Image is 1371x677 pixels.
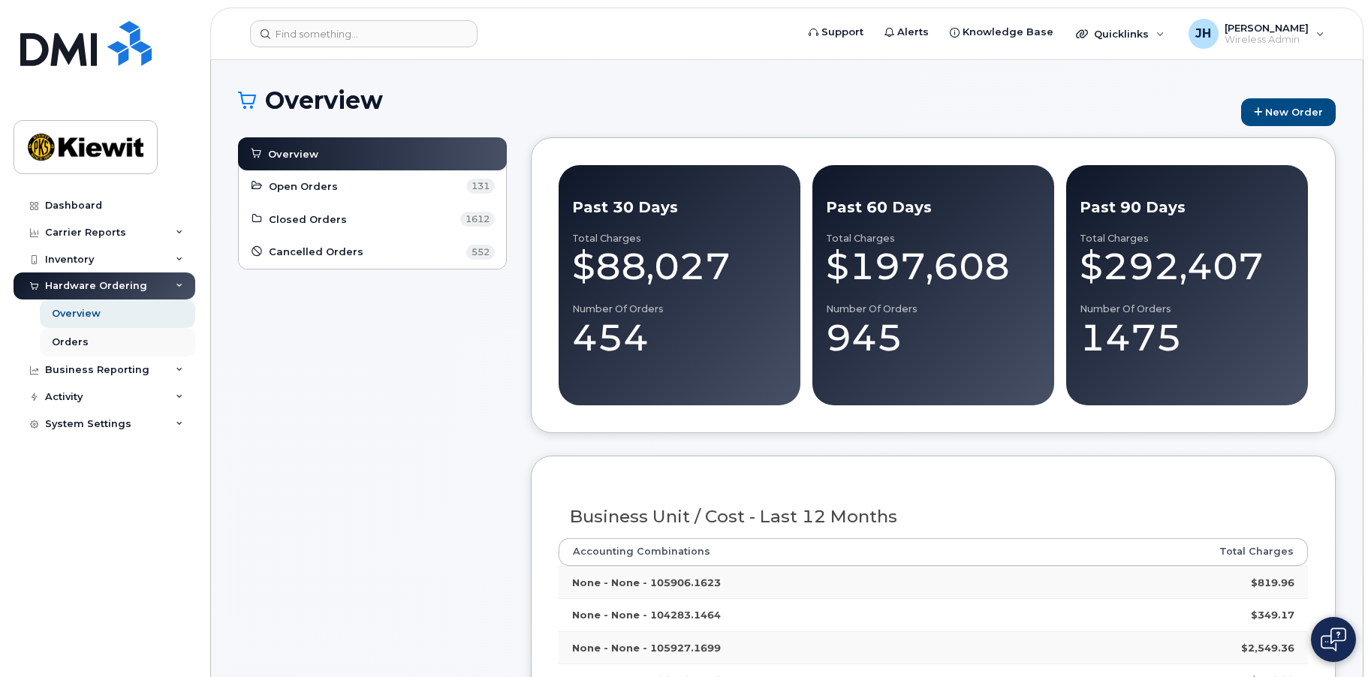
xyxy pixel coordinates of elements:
[559,538,1035,565] th: Accounting Combinations
[460,212,495,227] span: 1612
[269,179,338,194] span: Open Orders
[1080,303,1294,315] div: Number of Orders
[268,147,318,161] span: Overview
[570,507,1297,526] h3: Business Unit / Cost - Last 12 Months
[1241,642,1294,654] strong: $2,549.36
[572,303,787,315] div: Number of Orders
[1251,576,1294,588] strong: $819.96
[1080,244,1294,289] div: $292,407
[1251,609,1294,621] strong: $349.17
[1080,197,1294,218] div: Past 90 Days
[826,303,1041,315] div: Number of Orders
[250,210,495,228] a: Closed Orders 1612
[572,197,787,218] div: Past 30 Days
[572,244,787,289] div: $88,027
[269,212,347,227] span: Closed Orders
[826,315,1041,360] div: 945
[269,245,363,259] span: Cancelled Orders
[572,315,787,360] div: 454
[1080,315,1294,360] div: 1475
[572,576,721,588] strong: None - None - 105906.1623
[1080,233,1294,245] div: Total Charges
[466,245,495,260] span: 552
[572,233,787,245] div: Total Charges
[826,233,1041,245] div: Total Charges
[249,145,496,163] a: Overview
[1241,98,1336,126] a: New Order
[572,609,721,621] strong: None - None - 104283.1464
[250,243,495,261] a: Cancelled Orders 552
[466,179,495,194] span: 131
[238,87,1234,113] h1: Overview
[826,244,1041,289] div: $197,608
[1035,538,1308,565] th: Total Charges
[1321,627,1346,651] img: Open chat
[250,177,495,195] a: Open Orders 131
[572,642,721,654] strong: None - None - 105927.1699
[826,197,1041,218] div: Past 60 Days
